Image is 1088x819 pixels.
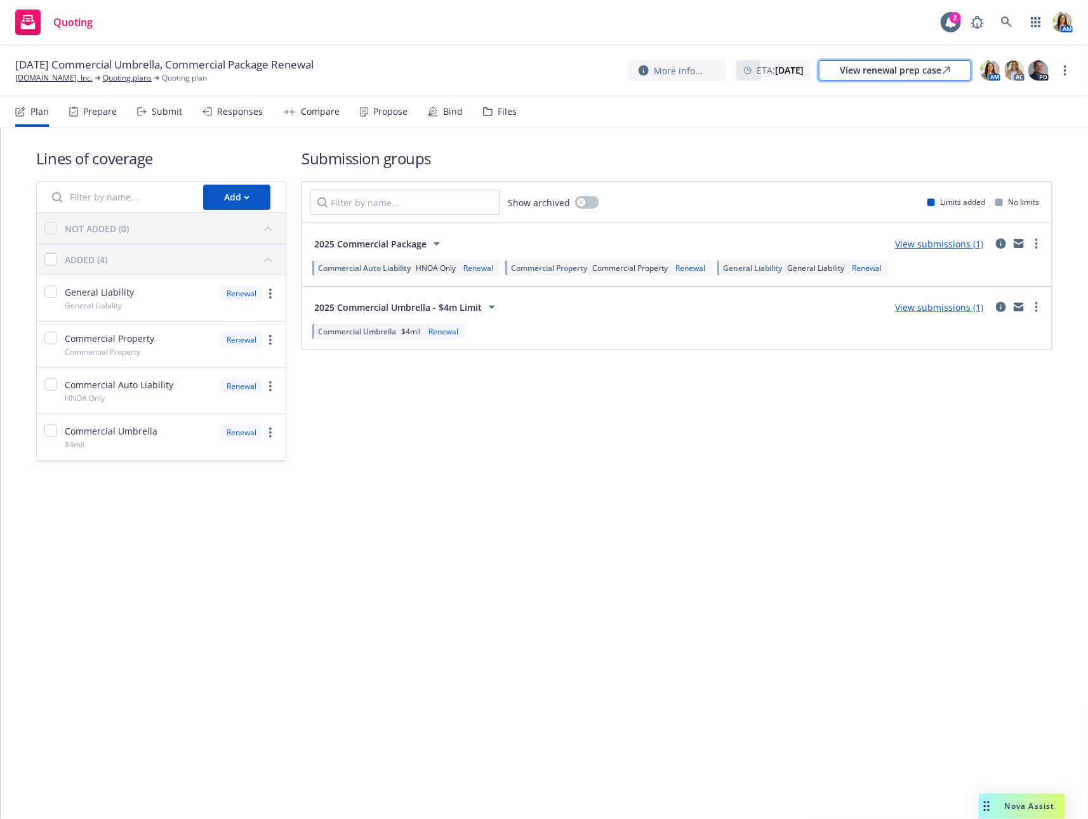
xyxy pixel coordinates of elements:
[65,346,140,357] span: Commercial Property
[263,379,278,394] a: more
[373,107,408,117] div: Propose
[993,299,1009,315] a: circleInformation
[508,196,570,209] span: Show archived
[263,332,278,348] a: more
[65,424,157,438] span: Commercial Umbrella
[65,439,84,450] span: $4mil
[979,794,1065,819] button: Nova Assist
[217,107,263,117] div: Responses
[1005,801,1055,811] span: Nova Assist
[318,263,411,273] span: Commercial Auto Liability
[592,263,668,273] span: Commercial Property
[628,60,726,81] button: More info...
[65,378,173,391] span: Commercial Auto Liability
[1052,12,1073,32] img: photo
[65,393,105,403] span: HNOA Only
[65,285,134,299] span: General Liability
[15,72,93,84] a: [DOMAIN_NAME], Inc.
[152,107,182,117] div: Submit
[994,10,1019,35] a: Search
[314,301,482,314] span: 2025 Commercial Umbrella - $4m Limit
[301,107,340,117] div: Compare
[461,263,496,273] div: Renewal
[220,285,263,301] div: Renewal
[310,294,504,320] button: 2025 Commercial Umbrella - $4m Limit
[83,107,117,117] div: Prepare
[1011,299,1026,315] a: mail
[30,107,49,117] div: Plan
[757,63,804,77] span: ETA :
[263,286,278,301] a: more
[895,238,983,250] a: View submissions (1)
[103,72,152,84] a: Quoting plans
[1004,60,1025,81] img: photo
[220,424,263,440] div: Renewal
[426,326,461,337] div: Renewal
[224,185,249,209] div: Add
[895,301,983,313] a: View submissions (1)
[840,61,950,80] div: View renewal prep case
[310,190,500,215] input: Filter by name...
[10,4,98,40] a: Quoting
[263,425,278,440] a: more
[65,218,278,239] button: NOT ADDED (0)
[993,236,1009,251] a: circleInformation
[1058,63,1073,78] a: more
[65,222,129,235] div: NOT ADDED (0)
[995,197,1039,207] div: No limits
[36,148,286,169] h1: Lines of coverage
[401,326,421,337] span: $4mil
[775,64,804,76] strong: [DATE]
[65,332,154,345] span: Commercial Property
[318,326,396,337] span: Commercial Umbrella
[310,231,449,256] button: 2025 Commercial Package
[314,237,427,251] span: 2025 Commercial Package
[162,72,207,84] span: Quoting plan
[15,57,314,72] span: [DATE] Commercial Umbrella, Commercial Package Renewal
[44,185,196,210] input: Filter by name...
[1011,236,1026,251] a: mail
[203,185,270,210] button: Add
[979,794,995,819] div: Drag to move
[787,263,844,273] span: General Liability
[1023,10,1049,35] a: Switch app
[416,263,456,273] span: HNOA Only
[498,107,517,117] div: Files
[65,300,122,311] span: General Liability
[965,10,990,35] a: Report a Bug
[927,197,985,207] div: Limits added
[65,253,107,266] div: ADDED (4)
[53,17,93,27] span: Quoting
[302,148,1052,169] h1: Submission groups
[220,378,263,394] div: Renewal
[1028,60,1049,81] img: photo
[1029,236,1044,251] a: more
[673,263,708,273] div: Renewal
[723,263,782,273] span: General Liability
[950,12,961,23] div: 2
[819,60,971,81] a: View renewal prep case
[443,107,463,117] div: Bind
[1029,299,1044,315] a: more
[65,249,278,270] button: ADDED (4)
[980,60,1000,81] img: photo
[849,263,884,273] div: Renewal
[220,332,263,348] div: Renewal
[654,64,703,77] span: More info...
[511,263,587,273] span: Commercial Property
